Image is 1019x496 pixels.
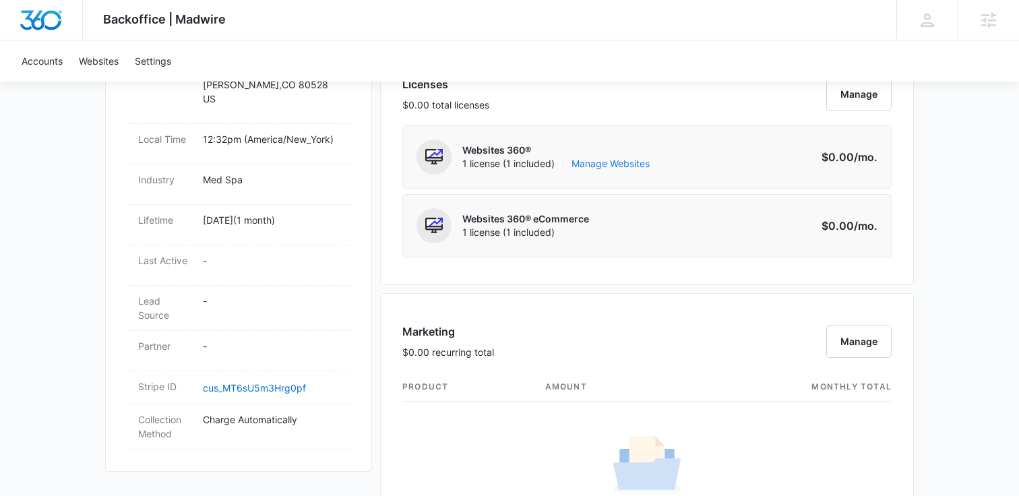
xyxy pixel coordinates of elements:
p: - [203,253,339,268]
div: IndustryMed Spa [127,164,350,205]
dt: Lifetime [138,213,192,227]
h3: Licenses [402,76,489,92]
p: $0.00 [814,218,877,234]
a: Accounts [13,40,71,82]
p: [DATE] ( 1 month ) [203,213,339,227]
span: /mo. [854,219,877,232]
dt: Stripe ID [138,379,192,394]
div: Local Time12:32pm (America/New_York) [127,124,350,164]
dt: Local Time [138,132,192,146]
dt: Collection Method [138,412,192,441]
div: Last Active- [127,245,350,286]
th: amount [534,373,681,402]
div: Stripe IDcus_MT6sU5m3Hrg0pf [127,371,350,404]
div: Partner- [127,331,350,371]
p: Charge Automatically [203,412,339,427]
p: Med Spa [203,173,339,187]
p: $0.00 recurring total [402,345,494,359]
p: Websites 360® eCommerce [462,212,589,226]
span: 1 license (1 included) [462,226,589,239]
th: monthly total [681,373,892,402]
div: Collection MethodCharge Automatically [127,404,350,449]
div: Billing Address[STREET_ADDRESS][GEOGRAPHIC_DATA][PERSON_NAME],CO 80528US [127,41,350,124]
div: Lifetime[DATE](1 month) [127,205,350,245]
a: Websites [71,40,127,82]
th: product [402,373,534,402]
span: /mo. [854,150,877,164]
div: Lead Source- [127,286,350,331]
dt: Lead Source [138,294,192,322]
dt: Partner [138,339,192,353]
button: Manage [826,78,892,111]
a: cus_MT6sU5m3Hrg0pf [203,382,306,394]
a: Settings [127,40,179,82]
p: Websites 360® [462,144,650,157]
p: $0.00 total licenses [402,98,489,112]
p: - [203,294,339,308]
span: 1 license (1 included) [462,157,650,170]
span: Backoffice | Madwire [103,12,226,26]
button: Manage [826,325,892,358]
p: $0.00 [814,149,877,165]
p: - [203,339,339,353]
p: 12:32pm ( America/New_York ) [203,132,339,146]
dt: Industry [138,173,192,187]
h3: Marketing [402,323,494,340]
a: Manage Websites [572,157,650,170]
dt: Last Active [138,253,192,268]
